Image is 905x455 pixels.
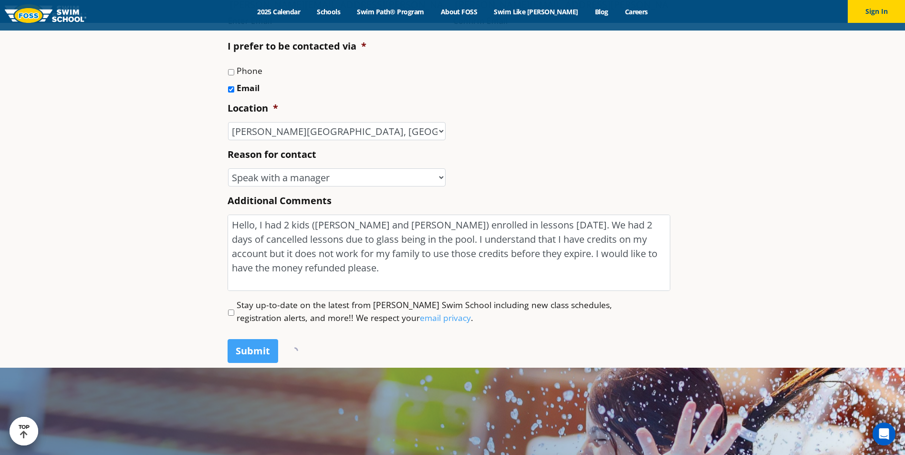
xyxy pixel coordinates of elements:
a: Swim Path® Program [349,7,432,16]
div: Open Intercom Messenger [873,423,895,445]
a: 2025 Calendar [249,7,309,16]
a: Schools [309,7,349,16]
label: Additional Comments [228,195,332,207]
img: FOSS Swim School Logo [5,8,86,23]
label: Email [237,82,260,94]
a: Careers [616,7,656,16]
label: Phone [237,64,262,77]
a: Swim Like [PERSON_NAME] [486,7,587,16]
label: Stay up-to-date on the latest from [PERSON_NAME] Swim School including new class schedules, regis... [237,299,619,324]
label: I prefer to be contacted via [228,40,366,52]
a: email privacy [420,312,471,323]
a: About FOSS [432,7,486,16]
label: Location [228,102,278,114]
input: Submit [228,339,278,363]
a: Blog [586,7,616,16]
div: TOP [19,424,30,439]
label: Reason for contact [228,148,316,161]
